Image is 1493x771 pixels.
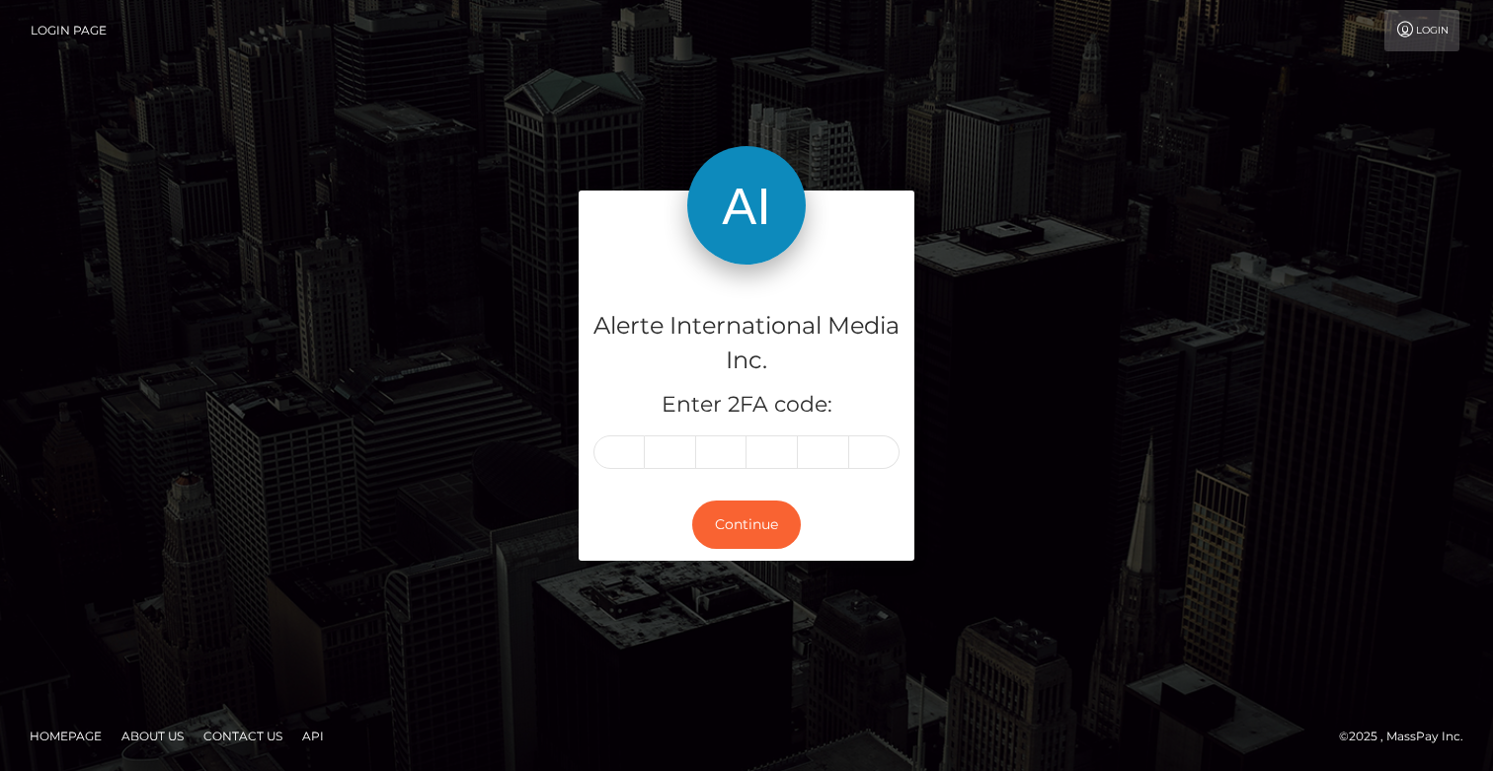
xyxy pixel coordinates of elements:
h4: Alerte International Media Inc. [593,309,900,378]
a: Homepage [22,721,110,751]
a: About Us [114,721,192,751]
a: Login Page [31,10,107,51]
a: Contact Us [196,721,290,751]
div: © 2025 , MassPay Inc. [1339,726,1478,747]
img: Alerte International Media Inc. [687,146,806,265]
button: Continue [692,501,801,549]
h5: Enter 2FA code: [593,390,900,421]
a: API [294,721,332,751]
a: Login [1384,10,1459,51]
